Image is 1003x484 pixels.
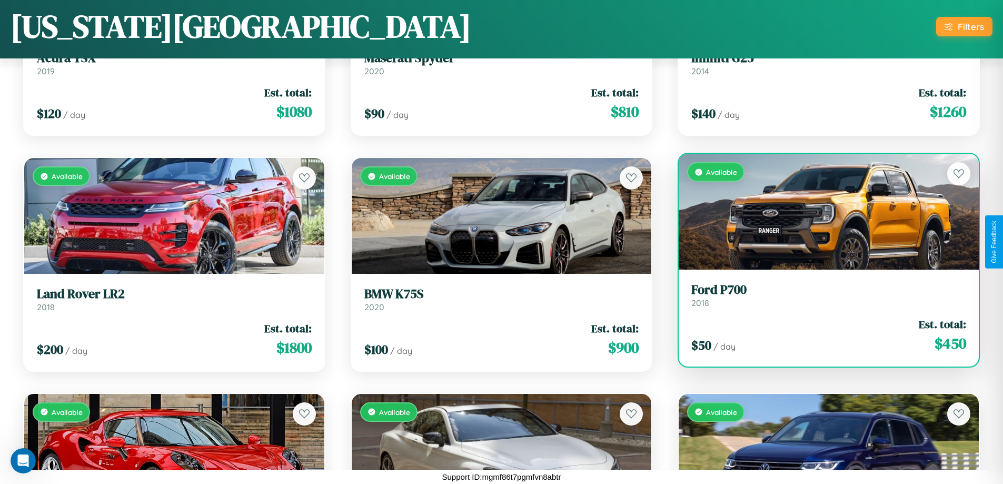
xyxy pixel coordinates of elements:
[958,21,984,32] div: Filters
[691,282,966,308] a: Ford P7002018
[11,5,471,48] h1: [US_STATE][GEOGRAPHIC_DATA]
[713,341,736,352] span: / day
[691,66,709,76] span: 2014
[37,302,55,312] span: 2018
[379,172,410,181] span: Available
[706,408,737,417] span: Available
[930,101,966,122] span: $ 1260
[37,287,312,302] h3: Land Rover LR2
[364,287,639,312] a: BMW K75S2020
[919,317,966,332] span: Est. total:
[37,51,312,76] a: Acura TSX2019
[37,341,63,358] span: $ 200
[364,287,639,302] h3: BMW K75S
[691,51,966,76] a: Infiniti G252014
[935,333,966,354] span: $ 450
[442,470,561,484] p: Support ID: mgmf86t7pgmfvn8abtr
[364,51,639,66] h3: Maserati Spyder
[718,110,740,120] span: / day
[364,51,639,76] a: Maserati Spyder2020
[706,167,737,176] span: Available
[691,337,711,354] span: $ 50
[52,408,83,417] span: Available
[264,321,312,336] span: Est. total:
[11,448,36,473] iframe: Intercom live chat
[919,85,966,100] span: Est. total:
[390,345,412,356] span: / day
[591,321,639,336] span: Est. total:
[691,105,716,122] span: $ 140
[379,408,410,417] span: Available
[691,51,966,66] h3: Infiniti G25
[364,66,384,76] span: 2020
[63,110,85,120] span: / day
[276,337,312,358] span: $ 1800
[37,66,55,76] span: 2019
[364,105,384,122] span: $ 90
[691,298,709,308] span: 2018
[37,287,312,312] a: Land Rover LR22018
[37,51,312,66] h3: Acura TSX
[37,105,61,122] span: $ 120
[990,221,998,263] div: Give Feedback
[691,282,966,298] h3: Ford P700
[608,337,639,358] span: $ 900
[65,345,87,356] span: / day
[364,341,388,358] span: $ 100
[276,101,312,122] span: $ 1080
[386,110,409,120] span: / day
[364,302,384,312] span: 2020
[611,101,639,122] span: $ 810
[936,17,992,36] button: Filters
[264,85,312,100] span: Est. total:
[52,172,83,181] span: Available
[591,85,639,100] span: Est. total:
